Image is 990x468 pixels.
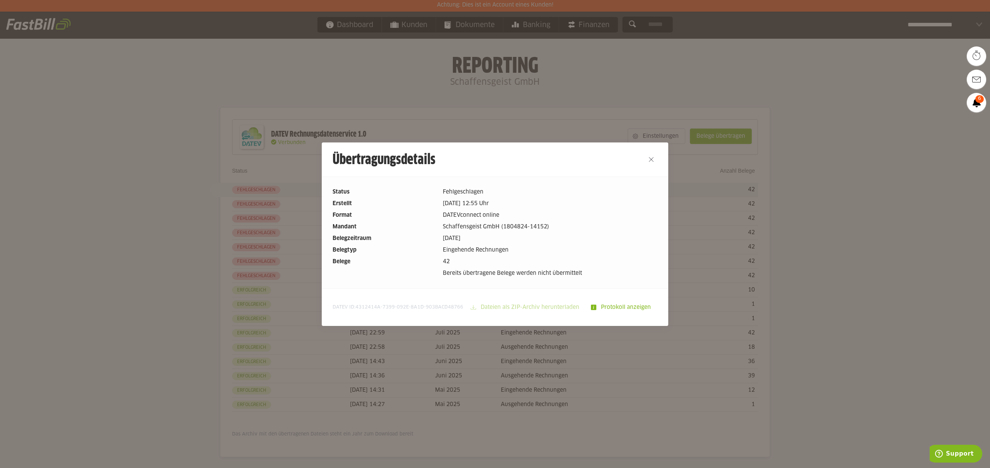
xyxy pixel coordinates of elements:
dt: Mandant [333,223,437,231]
dd: 42 [443,257,657,266]
dt: Belege [333,257,437,266]
dd: Schaffensgeist GmbH (1804824-14152) [443,223,657,231]
dd: Bereits übertragene Belege werden nicht übermittelt [443,269,657,278]
sl-button: Dateien als ZIP-Archiv herunterladen [466,300,586,315]
span: 4312414A-7399-092E-8A1D-903BACD48766 [355,305,463,310]
dt: Status [333,188,437,196]
dt: Belegzeitraum [333,234,437,243]
span: 6 [975,95,984,103]
dt: Belegtyp [333,246,437,254]
sl-button: Protokoll anzeigen [586,300,657,315]
iframe: Öffnet ein Widget, in dem Sie weitere Informationen finden [930,445,982,464]
dt: Erstellt [333,199,437,208]
dd: DATEVconnect online [443,211,657,219]
dd: [DATE] 12:55 Uhr [443,199,657,208]
dd: Fehlgeschlagen [443,188,657,196]
dd: Eingehende Rechnungen [443,246,657,254]
span: DATEV ID: [333,304,463,310]
a: 6 [967,93,986,112]
dt: Format [333,211,437,219]
dd: [DATE] [443,234,657,243]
